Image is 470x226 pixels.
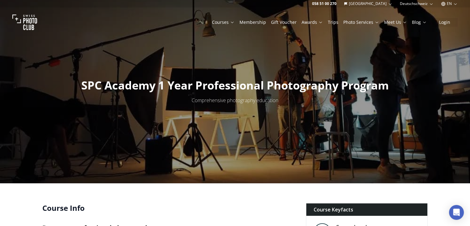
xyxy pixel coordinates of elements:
a: Photo Services [343,19,379,25]
a: Membership [239,19,266,25]
button: Trips [325,18,341,27]
h2: Course Info [42,203,296,213]
div: Course Keyfacts [306,203,428,216]
a: Courses [212,19,235,25]
a: Trips [328,19,338,25]
button: Photo Services [341,18,382,27]
button: Login [432,18,458,27]
button: Meet Us [382,18,409,27]
button: Gift Voucher [269,18,299,27]
a: Gift Voucher [271,19,297,25]
a: 058 51 00 270 [312,1,337,6]
a: Meet Us [384,19,407,25]
img: Swiss photo club [12,10,37,35]
a: Awards [302,19,323,25]
span: Comprehensive photography education [192,97,278,104]
a: Blog [412,19,427,25]
div: Open Intercom Messenger [449,205,464,220]
span: SPC Academy 1 Year Professional Photography Program [81,78,389,93]
button: Awards [299,18,325,27]
button: Membership [237,18,269,27]
button: Courses [210,18,237,27]
button: Blog [409,18,429,27]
